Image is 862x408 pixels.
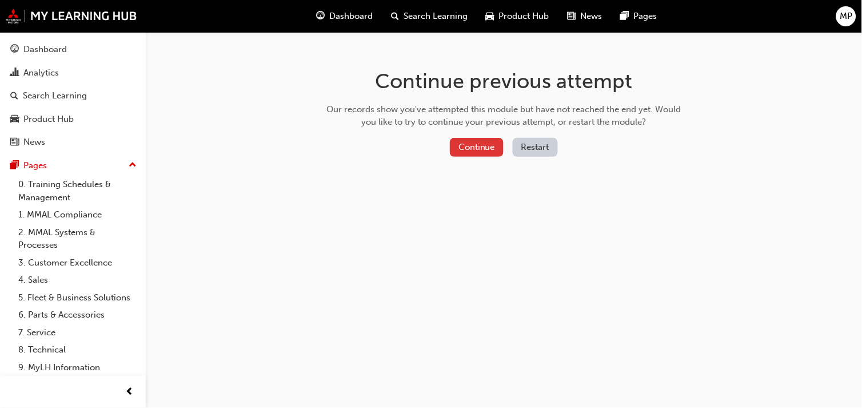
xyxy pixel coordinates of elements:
span: guage-icon [316,9,325,23]
a: guage-iconDashboard [307,5,382,28]
a: search-iconSearch Learning [382,5,477,28]
span: pages-icon [621,9,629,23]
a: Search Learning [5,85,141,106]
button: Pages [5,155,141,176]
a: Product Hub [5,109,141,130]
a: 7. Service [14,324,141,342]
div: Product Hub [23,113,74,126]
a: 8. Technical [14,341,141,359]
span: car-icon [486,9,494,23]
span: Product Hub [499,10,549,23]
span: up-icon [129,158,137,173]
div: Pages [23,159,47,172]
a: 5. Fleet & Business Solutions [14,289,141,307]
button: DashboardAnalyticsSearch LearningProduct HubNews [5,37,141,155]
span: search-icon [391,9,399,23]
a: 9. MyLH Information [14,359,141,377]
h1: Continue previous attempt [323,69,685,94]
div: Search Learning [23,89,87,102]
a: pages-iconPages [612,5,667,28]
a: 6. Parts & Accessories [14,306,141,324]
div: Analytics [23,66,59,80]
a: car-iconProduct Hub [477,5,558,28]
span: prev-icon [126,385,134,399]
span: news-icon [10,137,19,148]
a: Analytics [5,62,141,84]
a: 3. Customer Excellence [14,254,141,272]
div: Our records show you've attempted this module but have not reached the end yet. Would you like to... [323,103,685,129]
span: pages-icon [10,161,19,171]
button: Continue [450,138,504,157]
span: Search Learning [404,10,468,23]
span: news-icon [568,9,576,23]
button: MP [836,6,856,26]
a: 4. Sales [14,271,141,289]
span: Dashboard [329,10,373,23]
span: News [581,10,602,23]
a: 1. MMAL Compliance [14,206,141,224]
div: Dashboard [23,43,67,56]
button: Restart [513,138,558,157]
a: News [5,132,141,153]
span: Pages [634,10,657,23]
a: Dashboard [5,39,141,60]
div: News [23,136,45,149]
span: search-icon [10,91,18,101]
img: mmal [6,9,137,23]
span: chart-icon [10,68,19,78]
span: guage-icon [10,45,19,55]
a: 2. MMAL Systems & Processes [14,224,141,254]
a: 0. Training Schedules & Management [14,176,141,206]
span: car-icon [10,114,19,125]
span: MP [840,10,853,23]
a: news-iconNews [558,5,612,28]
